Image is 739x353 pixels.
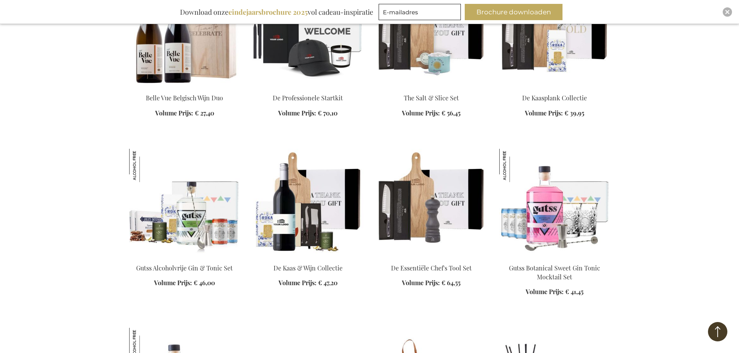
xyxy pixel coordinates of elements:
[391,264,472,272] a: De Essentiële Chef's Tool Set
[404,94,459,102] a: The Salt & Slice Set
[195,109,214,117] span: € 27,40
[499,84,610,91] a: The Cheese Board Collection
[402,279,460,288] a: Volume Prijs: € 64,55
[376,149,487,257] img: De Essentiële Chef's Tool Set
[499,254,610,262] a: Gutss Botanical Sweet Gin Tonic Mocktail Set Gutss Botanical Sweet Gin Tonic Mocktail Set
[228,7,308,17] b: eindejaarsbrochure 2025
[522,94,587,102] a: De Kaasplank Collectie
[253,254,363,262] a: De Kaas & Wijn Collectie
[318,279,337,287] span: € 47,20
[376,84,487,91] a: The Salt & Slice Set Exclusive Business Gift
[526,288,583,296] a: Volume Prijs: € 41,45
[723,7,732,17] div: Close
[441,279,460,287] span: € 64,55
[402,279,440,287] span: Volume Prijs:
[725,10,730,14] img: Close
[509,264,600,281] a: Gutss Botanical Sweet Gin Tonic Mocktail Set
[154,279,192,287] span: Volume Prijs:
[279,279,317,287] span: Volume Prijs:
[129,149,163,182] img: Gutss Alcoholvrije Gin & Tonic Set
[318,109,337,117] span: € 70,10
[499,149,533,182] img: Gutss Botanical Sweet Gin Tonic Mocktail Set
[379,4,463,22] form: marketing offers and promotions
[376,254,487,262] a: De Essentiële Chef's Tool Set
[146,94,223,102] a: Belle Vue Belgisch Wijn Duo
[129,84,240,91] a: Belle Vue Belgisch Wijn Duo
[136,264,233,272] a: Gutss Alcoholvrije Gin & Tonic Set
[155,109,193,117] span: Volume Prijs:
[194,279,215,287] span: € 46,00
[129,149,240,257] img: Gutss Non-Alcoholic Gin & Tonic Set
[402,109,460,118] a: Volume Prijs: € 56,45
[402,109,440,117] span: Volume Prijs:
[278,109,316,117] span: Volume Prijs:
[129,254,240,262] a: Gutss Non-Alcoholic Gin & Tonic Set Gutss Alcoholvrije Gin & Tonic Set
[441,109,460,117] span: € 56,45
[155,109,214,118] a: Volume Prijs: € 27,40
[273,94,343,102] a: De Professionele Startkit
[526,288,564,296] span: Volume Prijs:
[564,109,584,117] span: € 39,95
[253,149,363,257] img: De Kaas & Wijn Collectie
[279,279,337,288] a: Volume Prijs: € 47,20
[525,109,563,117] span: Volume Prijs:
[273,264,343,272] a: De Kaas & Wijn Collectie
[499,149,610,257] img: Gutss Botanical Sweet Gin Tonic Mocktail Set
[177,4,377,20] div: Download onze vol cadeau-inspiratie
[465,4,562,20] button: Brochure downloaden
[253,84,363,91] a: The Professional Starter Kit
[278,109,337,118] a: Volume Prijs: € 70,10
[525,109,584,118] a: Volume Prijs: € 39,95
[379,4,461,20] input: E-mailadres
[565,288,583,296] span: € 41,45
[154,279,215,288] a: Volume Prijs: € 46,00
